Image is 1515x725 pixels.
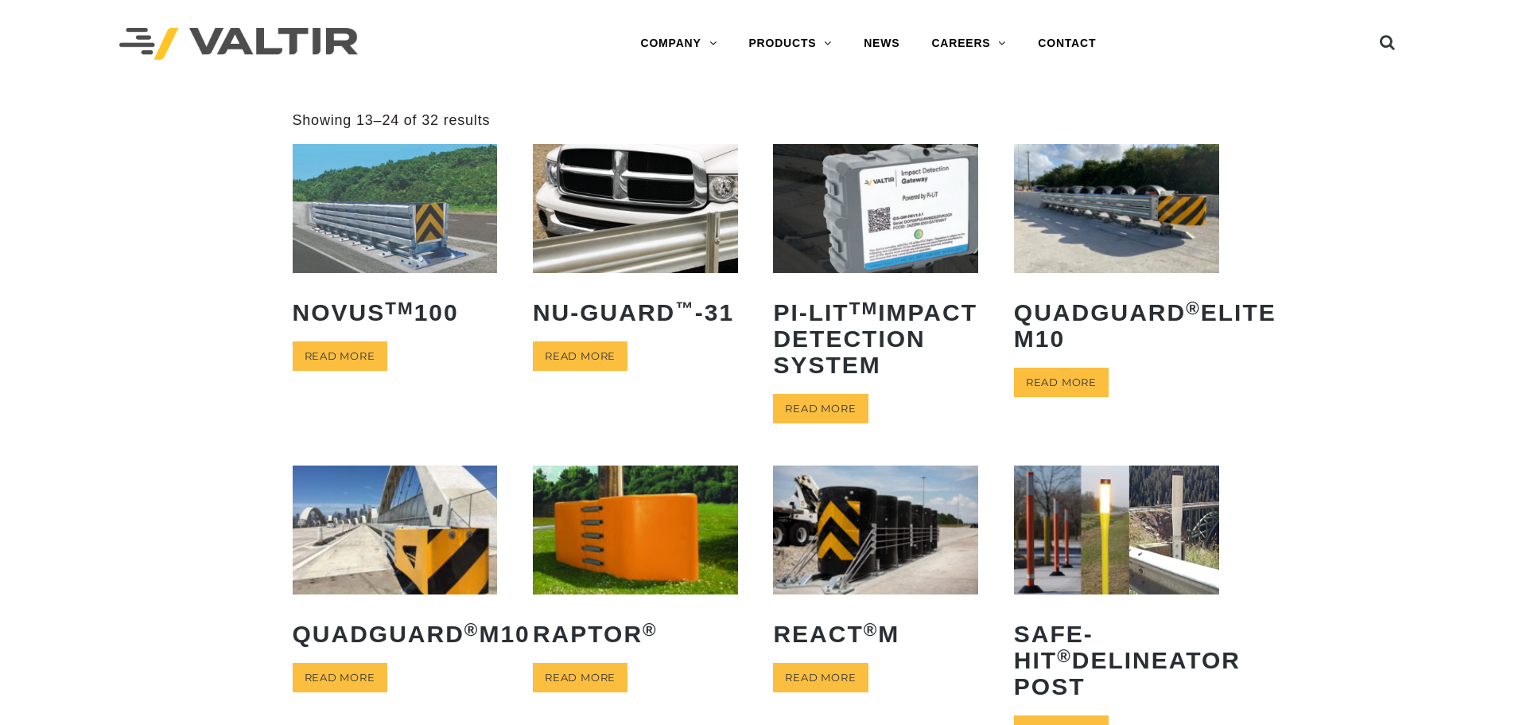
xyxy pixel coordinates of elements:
h2: Safe-Hit Delineator Post [1014,609,1219,711]
a: QuadGuard®Elite M10 [1014,144,1219,363]
h2: NOVUS 100 [293,287,498,337]
a: Read more about “QuadGuard® Elite M10” [1014,368,1109,397]
sup: ™ [675,298,695,318]
a: CAREERS [915,28,1022,60]
h2: RAPTOR [533,609,738,659]
p: Showing 13–24 of 32 results [293,111,491,130]
sup: TM [849,298,879,318]
sup: TM [385,298,414,318]
a: Read more about “RAPTOR®” [533,663,627,692]
a: NU-GUARD™-31 [533,144,738,337]
h2: REACT M [773,609,978,659]
h2: PI-LIT Impact Detection System [773,287,978,390]
a: PRODUCTS [732,28,848,60]
a: RAPTOR® [533,466,738,658]
a: NOVUSTM100 [293,144,498,337]
a: Read more about “PI-LITTM Impact Detection System” [773,394,868,423]
a: QuadGuard®M10 [293,466,498,658]
img: Valtir [119,28,358,60]
a: COMPANY [624,28,732,60]
a: Read more about “REACT® M” [773,663,868,692]
a: Read more about “NOVUSTM 100” [293,341,387,371]
sup: ® [1186,298,1201,318]
sup: ® [464,620,480,640]
a: Read more about “QuadGuard® M10” [293,663,387,692]
a: PI-LITTMImpact Detection System [773,144,978,389]
sup: ® [864,620,879,640]
sup: ® [1057,646,1072,666]
sup: ® [643,620,658,640]
a: Safe-Hit®Delineator Post [1014,466,1219,711]
a: REACT®M [773,466,978,658]
h2: QuadGuard M10 [293,609,498,659]
a: CONTACT [1022,28,1112,60]
h2: NU-GUARD -31 [533,287,738,337]
a: NEWS [848,28,915,60]
h2: QuadGuard Elite M10 [1014,287,1219,364]
a: Read more about “NU-GUARD™-31” [533,341,627,371]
